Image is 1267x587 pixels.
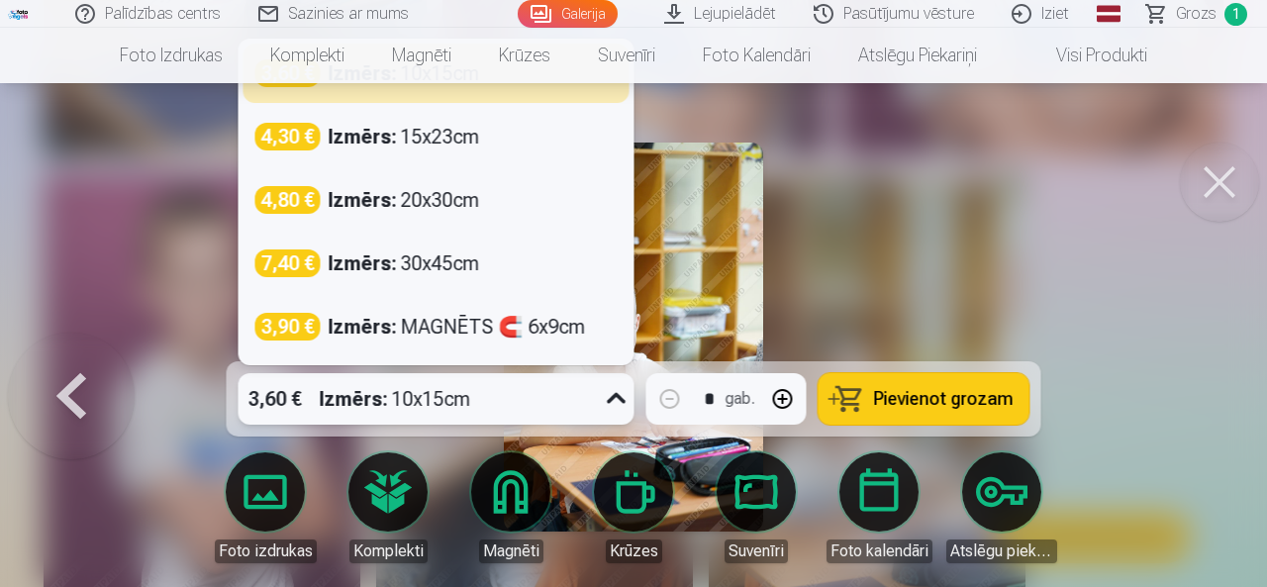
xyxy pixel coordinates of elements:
[329,123,397,150] strong: Izmērs :
[255,313,321,341] div: 3,90 €
[329,249,397,277] strong: Izmērs :
[349,539,428,563] div: Komplekti
[333,452,443,563] a: Komplekti
[1176,2,1217,26] span: Grozs
[320,385,388,413] strong: Izmērs :
[479,539,543,563] div: Magnēti
[329,186,397,214] strong: Izmērs :
[606,539,662,563] div: Krūzes
[368,28,475,83] a: Magnēti
[215,539,317,563] div: Foto izdrukas
[329,249,480,277] div: 30x45cm
[8,8,30,20] img: /fa1
[946,539,1057,563] div: Atslēgu piekariņi
[329,313,397,341] strong: Izmērs :
[819,373,1029,425] button: Pievienot grozam
[329,123,480,150] div: 15x23cm
[255,123,321,150] div: 4,30 €
[725,539,788,563] div: Suvenīri
[946,452,1057,563] a: Atslēgu piekariņi
[824,452,934,563] a: Foto kalendāri
[329,186,480,214] div: 20x30cm
[255,249,321,277] div: 7,40 €
[874,390,1014,408] span: Pievienot grozam
[455,452,566,563] a: Magnēti
[578,452,689,563] a: Krūzes
[96,28,246,83] a: Foto izdrukas
[239,373,312,425] div: 3,60 €
[701,452,812,563] a: Suvenīri
[246,28,368,83] a: Komplekti
[1224,3,1247,26] span: 1
[1001,28,1171,83] a: Visi produkti
[475,28,574,83] a: Krūzes
[255,186,321,214] div: 4,80 €
[329,313,586,341] div: MAGNĒTS 🧲 6x9cm
[574,28,679,83] a: Suvenīri
[210,452,321,563] a: Foto izdrukas
[679,28,834,83] a: Foto kalendāri
[834,28,1001,83] a: Atslēgu piekariņi
[726,387,755,411] div: gab.
[827,539,932,563] div: Foto kalendāri
[320,373,471,425] div: 10x15cm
